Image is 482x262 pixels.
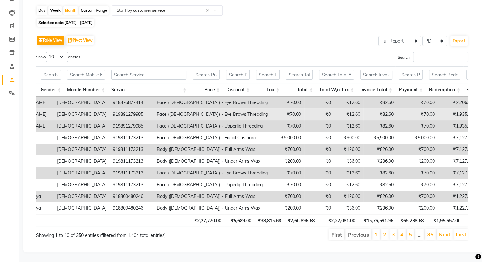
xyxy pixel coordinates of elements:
td: ₹12.60 [334,179,363,191]
th: Total: activate to sort column ascending [283,83,316,97]
td: ₹1,935.20 [438,108,476,120]
button: Pivot View [66,36,94,45]
input: Search Redemption [429,70,460,80]
td: ₹1,935.20 [438,120,476,132]
label: Search: [398,52,468,62]
td: ₹7,127.20 [438,167,476,179]
td: 918800480246 [110,202,154,214]
th: ₹1,95,657.00 [427,214,464,226]
input: Search Discount [226,70,250,80]
th: ₹2,60,896.68 [284,214,318,226]
td: ₹200.00 [271,155,304,167]
td: 918376877414 [110,97,154,108]
a: 3 [392,231,395,238]
td: ₹7,127.20 [438,132,476,144]
td: ₹0 [304,120,334,132]
td: [DEMOGRAPHIC_DATA] [54,108,110,120]
td: [DEMOGRAPHIC_DATA] [54,120,110,132]
img: pivot.png [68,38,73,43]
a: 35 [427,231,434,238]
td: ₹0 [304,202,334,214]
td: [DEMOGRAPHIC_DATA] [54,167,110,179]
th: ₹5,689.00 [224,214,254,226]
td: [DEMOGRAPHIC_DATA] [54,155,110,167]
td: Face ([DEMOGRAPHIC_DATA]) - Upperlip Threading [154,179,271,191]
th: ₹15,76,591.96 [358,214,396,226]
span: [DATE] - [DATE] [64,20,93,25]
td: ₹70.00 [271,108,304,120]
td: 919811173213 [110,167,154,179]
td: ₹12.60 [334,108,363,120]
td: ₹70.00 [271,120,304,132]
th: ₹38,815.68 [254,214,284,226]
input: Search Service [111,70,186,80]
div: Week [48,6,62,15]
td: ₹70.00 [397,120,438,132]
td: ₹700.00 [397,191,438,202]
td: Body ([DEMOGRAPHIC_DATA]) - Under Arms Wax [154,155,271,167]
td: [DEMOGRAPHIC_DATA] [54,202,110,214]
div: Showing 1 to 10 of 350 entries (filtered from 1,404 total entries) [36,228,211,239]
td: Face ([DEMOGRAPHIC_DATA]) - Upperlip Threading [154,120,271,132]
td: ₹0 [304,97,334,108]
input: Search: [413,52,468,62]
td: ₹700.00 [271,191,304,202]
td: ₹2,206.60 [438,97,476,108]
a: 4 [400,231,403,238]
td: 918800480246 [110,191,154,202]
input: Search Price [193,70,220,80]
td: Face ([DEMOGRAPHIC_DATA]) - Eye Brows Threading [154,97,271,108]
input: Search Tax [256,70,279,80]
a: Last [456,231,466,238]
th: Redemption: activate to sort column ascending [426,83,463,97]
td: [DEMOGRAPHIC_DATA] [54,191,110,202]
td: ₹126.00 [334,144,363,155]
td: ₹5,000.00 [397,132,438,144]
select: Showentries [46,52,68,62]
th: Payment: activate to sort column ascending [395,83,426,97]
input: Search Mobile Number [67,70,105,80]
td: ₹82.60 [363,167,397,179]
td: ₹7,127.20 [438,179,476,191]
td: Face ([DEMOGRAPHIC_DATA]) - Facial Casmara [154,132,271,144]
input: Search Payment [399,70,423,80]
label: Show entries [36,52,80,62]
th: Gender: activate to sort column ascending [37,83,64,97]
td: ₹70.00 [397,108,438,120]
td: ₹70.00 [397,179,438,191]
td: Body ([DEMOGRAPHIC_DATA]) - Full Arms Wax [154,144,271,155]
td: ₹126.00 [334,191,363,202]
input: Search Total W/o Tax [319,70,354,80]
td: ₹826.00 [363,144,397,155]
td: ₹0 [304,191,334,202]
td: 919811173213 [110,155,154,167]
td: 919811173213 [110,144,154,155]
td: ₹0 [304,167,334,179]
th: ₹2,27,770.00 [191,214,224,226]
button: Table View [37,36,64,45]
td: Face ([DEMOGRAPHIC_DATA]) - Eye Brows Threading [154,167,271,179]
td: [DEMOGRAPHIC_DATA] [54,132,110,144]
th: Mobile Number: activate to sort column ascending [64,83,108,97]
a: 5 [409,231,412,238]
td: ₹236.00 [363,202,397,214]
td: ₹70.00 [271,167,304,179]
td: ₹200.00 [397,202,438,214]
th: Invoice Total: activate to sort column ascending [357,83,395,97]
td: 919891279985 [110,108,154,120]
span: Clear all [206,7,211,14]
td: ₹5,000.00 [271,132,304,144]
th: Tax: activate to sort column ascending [253,83,282,97]
td: Face ([DEMOGRAPHIC_DATA]) - Eye Brows Threading [154,108,271,120]
td: ₹0 [304,179,334,191]
td: ₹0 [304,155,334,167]
div: Month [63,6,78,15]
td: ₹1,227.20 [438,202,476,214]
td: 919811173213 [110,132,154,144]
td: ₹36.00 [334,202,363,214]
input: Search Total [286,70,313,80]
td: ₹200.00 [397,155,438,167]
td: ₹700.00 [397,144,438,155]
td: [DEMOGRAPHIC_DATA] [54,179,110,191]
th: Price: activate to sort column ascending [190,83,223,97]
